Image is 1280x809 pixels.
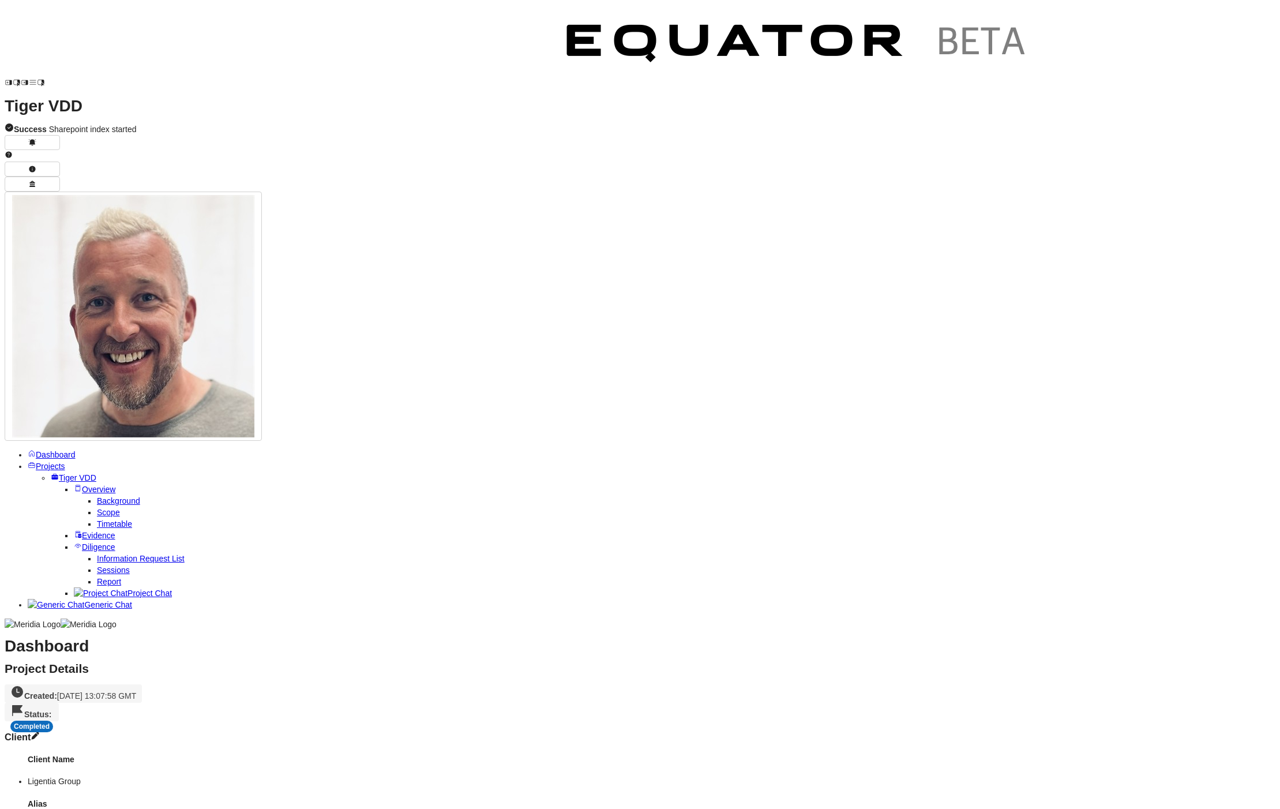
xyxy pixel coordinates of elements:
[74,531,115,540] a: Evidence
[57,691,136,701] span: [DATE] 13:07:58 GMT
[5,619,61,630] img: Meridia Logo
[84,600,132,609] span: Generic Chat
[5,731,1275,743] h3: Client
[28,600,132,609] a: Generic ChatGeneric Chat
[547,5,1049,87] img: Customer Logo
[14,125,47,134] strong: Success
[97,519,132,529] a: Timetable
[97,496,140,505] a: Background
[127,589,172,598] span: Project Chat
[5,663,1275,675] h2: Project Details
[36,450,76,459] span: Dashboard
[10,685,24,699] svg: Created On
[74,589,172,598] a: Project ChatProject Chat
[5,100,1275,112] h1: Tiger VDD
[61,619,117,630] img: Meridia Logo
[82,531,115,540] span: Evidence
[28,462,65,471] a: Projects
[28,776,1275,787] li: Ligentia Group
[28,599,84,611] img: Generic Chat
[59,473,96,482] span: Tiger VDD
[74,485,115,494] a: Overview
[97,577,121,586] a: Report
[82,542,115,552] span: Diligence
[28,754,1275,765] h4: Client Name
[97,508,120,517] a: Scope
[10,721,53,732] div: Completed
[12,195,254,437] img: Profile Icon
[97,565,130,575] a: Sessions
[97,554,185,563] a: Information Request List
[51,473,96,482] a: Tiger VDD
[5,641,1275,652] h1: Dashboard
[82,485,115,494] span: Overview
[28,450,76,459] a: Dashboard
[36,462,65,471] span: Projects
[45,5,547,87] img: Customer Logo
[14,125,136,134] span: Sharepoint index started
[24,691,57,701] strong: Created:
[74,542,115,552] a: Diligence
[74,587,127,599] img: Project Chat
[24,710,51,719] strong: Status:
